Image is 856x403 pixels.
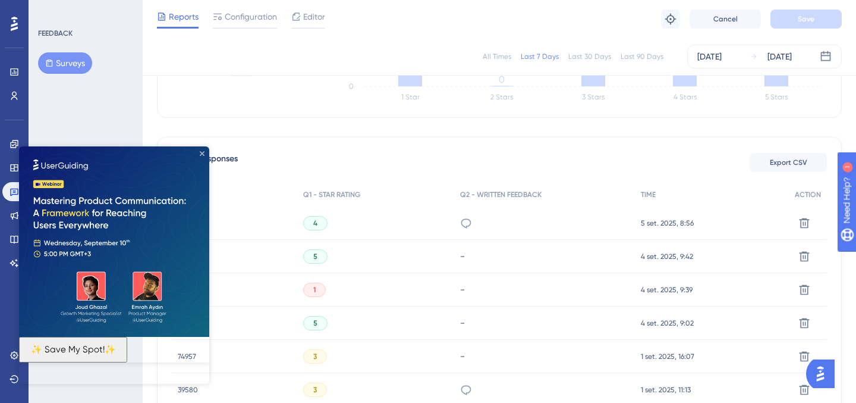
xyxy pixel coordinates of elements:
[460,317,630,329] div: -
[767,49,792,64] div: [DATE]
[568,52,611,61] div: Last 30 Days
[83,6,86,15] div: 1
[582,93,605,101] text: 3 Stars
[697,49,722,64] div: [DATE]
[28,3,74,17] span: Need Help?
[303,190,360,199] span: Q1 - STAR RATING
[641,318,694,328] span: 4 set. 2025, 9:02
[460,284,630,295] div: -
[641,252,693,261] span: 4 set. 2025, 9:42
[349,82,354,90] tspan: 0
[641,352,694,361] span: 1 set. 2025, 16:07
[499,74,505,85] tspan: 0
[713,14,738,24] span: Cancel
[313,218,317,228] span: 4
[313,285,316,295] span: 1
[460,351,630,362] div: -
[313,252,317,261] span: 5
[490,93,513,101] text: 2 Stars
[750,153,827,172] button: Export CSV
[770,10,842,29] button: Save
[765,93,788,101] text: 5 Stars
[521,52,559,61] div: Last 7 Days
[313,318,317,328] span: 5
[806,356,842,392] iframe: UserGuiding AI Assistant Launcher
[798,14,814,24] span: Save
[621,52,663,61] div: Last 90 Days
[313,352,317,361] span: 3
[225,10,277,24] span: Configuration
[674,93,697,101] text: 4 Stars
[303,10,325,24] span: Editor
[460,190,542,199] span: Q2 - WRITTEN FEEDBACK
[178,385,198,395] span: 39580
[38,29,73,38] div: FEEDBACK
[770,158,807,167] span: Export CSV
[641,385,691,395] span: 1 set. 2025, 11:13
[641,218,694,228] span: 5 set. 2025, 8:56
[460,251,630,262] div: -
[313,385,317,395] span: 3
[690,10,761,29] button: Cancel
[641,285,693,295] span: 4 set. 2025, 9:39
[641,190,656,199] span: TIME
[483,52,511,61] div: All Times
[795,190,821,199] span: ACTION
[401,93,420,101] text: 1 Star
[38,52,92,74] button: Surveys
[181,5,185,10] div: Close Preview
[169,10,199,24] span: Reports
